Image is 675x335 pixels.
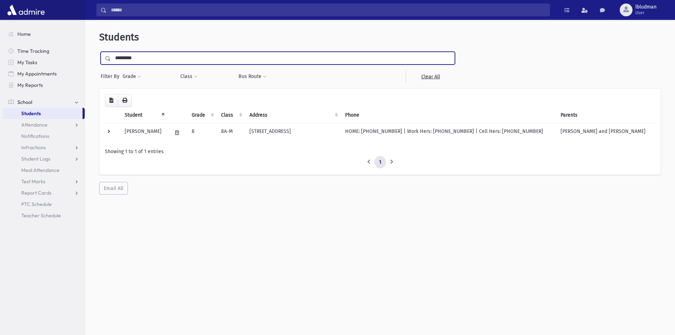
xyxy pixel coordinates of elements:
[17,99,32,105] span: School
[122,70,141,83] button: Grade
[101,73,122,80] span: Filter By
[21,144,46,151] span: Infractions
[3,187,85,199] a: Report Cards
[245,123,341,142] td: [STREET_ADDRESS]
[120,107,168,123] th: Student: activate to sort column descending
[3,96,85,108] a: School
[6,3,46,17] img: AdmirePro
[3,57,85,68] a: My Tasks
[17,48,49,54] span: Time Tracking
[21,133,49,139] span: Notifications
[17,71,57,77] span: My Appointments
[635,4,657,10] span: lbludman
[238,70,267,83] button: Bus Route
[17,82,43,88] span: My Reports
[107,4,550,16] input: Search
[99,31,139,43] span: Students
[120,123,168,142] td: [PERSON_NAME]
[3,45,85,57] a: Time Tracking
[187,123,217,142] td: 8
[217,123,245,142] td: 8A-M
[21,156,50,162] span: Student Logs
[3,68,85,79] a: My Appointments
[3,199,85,210] a: PTC Schedule
[17,59,37,66] span: My Tasks
[406,70,455,83] a: Clear All
[556,123,655,142] td: [PERSON_NAME] and [PERSON_NAME]
[3,164,85,176] a: Meal Attendance
[21,178,45,185] span: Test Marks
[341,123,556,142] td: HOME: [PHONE_NUMBER] | Work Hers: [PHONE_NUMBER] | Cell Hers: [PHONE_NUMBER]
[556,107,655,123] th: Parents
[180,70,198,83] button: Class
[187,107,217,123] th: Grade: activate to sort column ascending
[245,107,341,123] th: Address: activate to sort column ascending
[99,182,128,195] button: Email All
[21,201,52,207] span: PTC Schedule
[21,110,41,117] span: Students
[3,142,85,153] a: Infractions
[105,148,655,155] div: Showing 1 to 1 of 1 entries
[118,94,132,107] button: Print
[3,210,85,221] a: Teacher Schedule
[21,190,51,196] span: Report Cards
[341,107,556,123] th: Phone
[21,122,47,128] span: Attendance
[105,94,118,107] button: CSV
[3,119,85,130] a: Attendance
[17,31,31,37] span: Home
[3,108,83,119] a: Students
[375,156,386,169] a: 1
[3,176,85,187] a: Test Marks
[21,212,61,219] span: Teacher Schedule
[635,10,657,16] span: User
[217,107,245,123] th: Class: activate to sort column ascending
[3,130,85,142] a: Notifications
[3,153,85,164] a: Student Logs
[3,79,85,91] a: My Reports
[3,28,85,40] a: Home
[21,167,60,173] span: Meal Attendance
